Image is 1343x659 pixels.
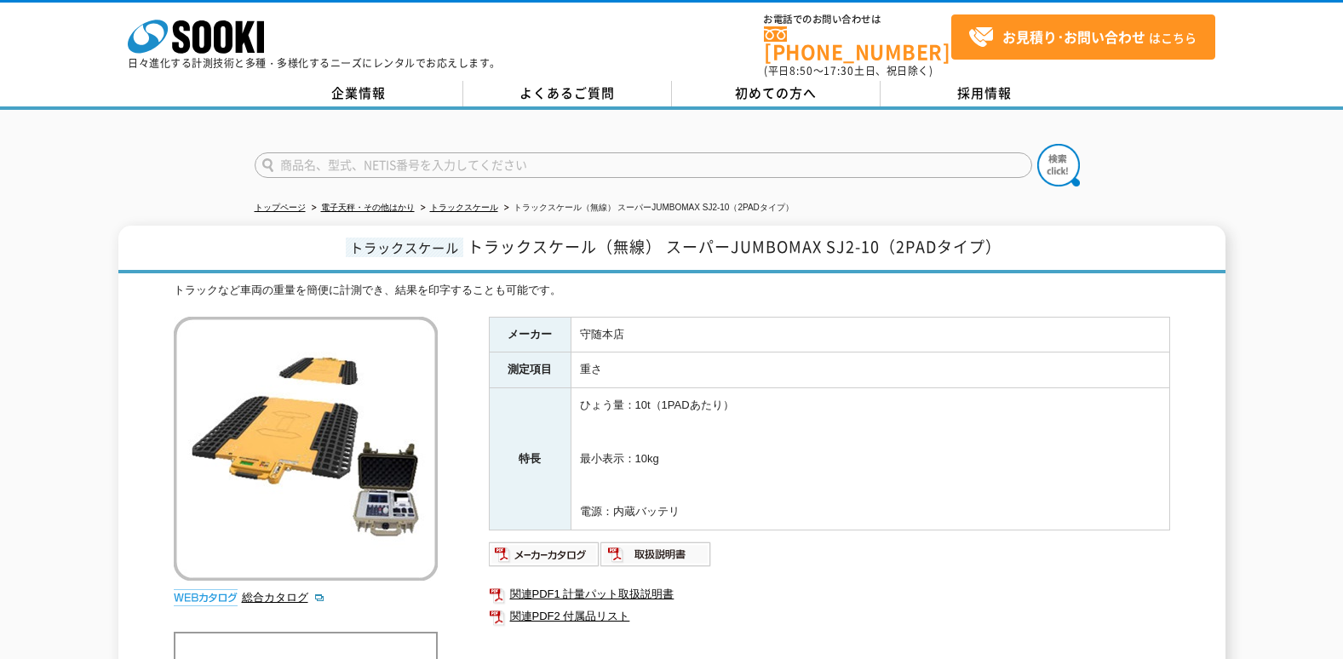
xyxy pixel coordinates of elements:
span: トラックスケール [346,238,463,257]
p: 日々進化する計測技術と多種・多様化するニーズにレンタルでお応えします。 [128,58,501,68]
img: メーカーカタログ [489,541,600,568]
th: 測定項目 [489,352,571,388]
span: お電話でのお問い合わせは [764,14,951,25]
a: 関連PDF2 付属品リスト [489,605,1170,627]
a: 総合カタログ [242,591,325,604]
img: トラックスケール（無線） スーパーJUMBOMAX SJ2-10（2PADタイプ） [174,317,438,581]
td: 守随本店 [571,317,1169,352]
a: 採用情報 [881,81,1089,106]
span: トラックスケール（無線） スーパーJUMBOMAX SJ2-10（2PADタイプ） [468,235,1002,258]
img: 取扱説明書 [600,541,712,568]
td: 重さ [571,352,1169,388]
a: 関連PDF1 計量パット取扱説明書 [489,583,1170,605]
span: 初めての方へ [735,83,817,102]
a: [PHONE_NUMBER] [764,26,951,61]
a: お見積り･お問い合わせはこちら [951,14,1215,60]
li: トラックスケール（無線） スーパーJUMBOMAX SJ2-10（2PADタイプ） [501,199,794,217]
a: メーカーカタログ [489,552,600,564]
div: トラックなど車両の重量を簡便に計測でき、結果を印字することも可能です。 [174,282,1170,300]
span: はこちら [968,25,1197,50]
a: 電子天秤・その他はかり [321,203,415,212]
span: 17:30 [824,63,854,78]
a: 企業情報 [255,81,463,106]
img: webカタログ [174,589,238,606]
input: 商品名、型式、NETIS番号を入力してください [255,152,1032,178]
th: メーカー [489,317,571,352]
th: 特長 [489,388,571,530]
span: (平日 ～ 土日、祝日除く) [764,63,933,78]
a: 初めての方へ [672,81,881,106]
a: よくあるご質問 [463,81,672,106]
td: ひょう量：10t（1PADあたり） 最小表示：10kg 電源：内蔵バッテリ [571,388,1169,530]
strong: お見積り･お問い合わせ [1002,26,1145,47]
a: トラックスケール [430,203,498,212]
a: トップページ [255,203,306,212]
span: 8:50 [789,63,813,78]
a: 取扱説明書 [600,552,712,564]
img: btn_search.png [1037,144,1080,186]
